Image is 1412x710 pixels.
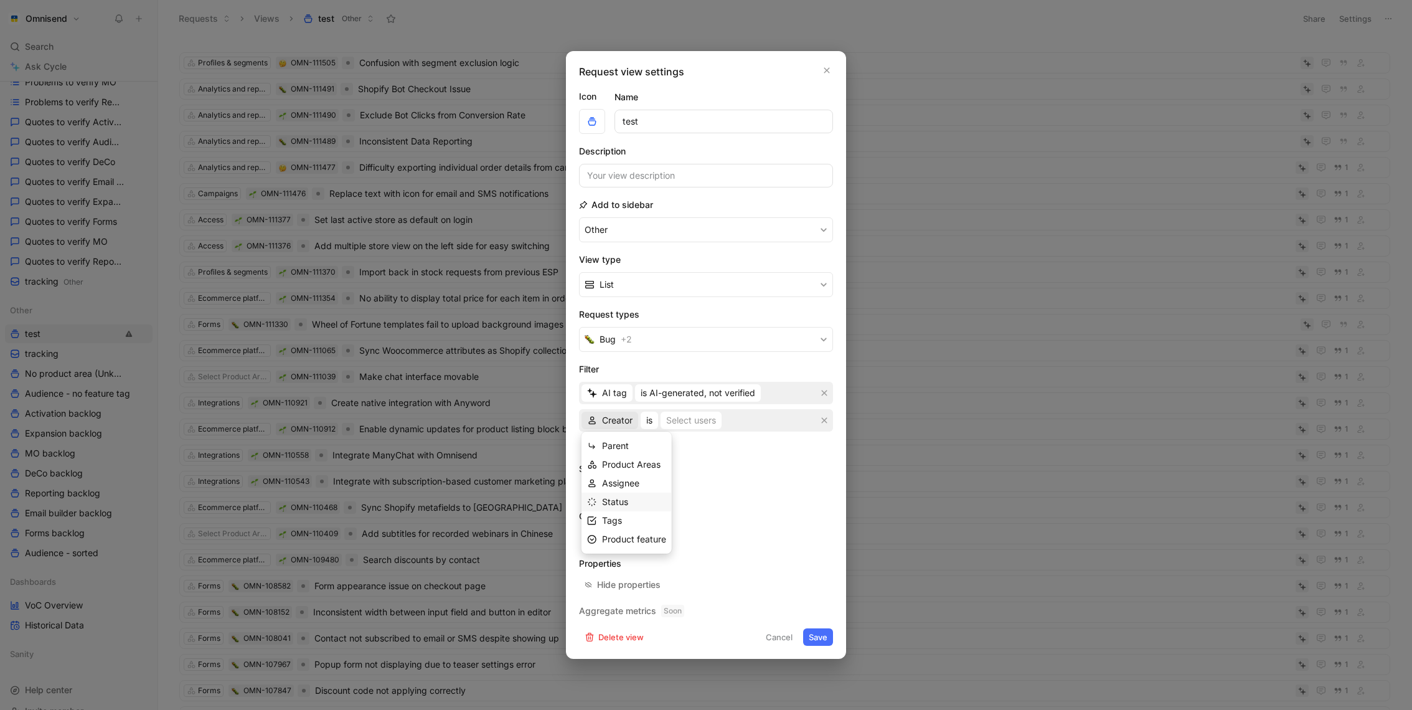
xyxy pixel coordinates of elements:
[602,496,628,507] span: Status
[602,459,661,470] span: Product Areas
[602,478,639,488] span: Assignee
[602,440,629,451] span: Parent
[602,534,666,544] span: Product feature
[602,515,622,526] span: Tags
